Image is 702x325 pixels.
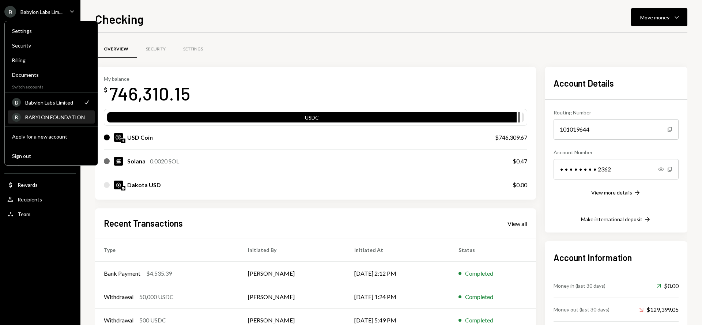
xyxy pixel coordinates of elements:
div: Rewards [18,182,38,188]
h2: Account Information [554,252,679,264]
div: $129,399.05 [639,305,679,314]
a: Documents [8,68,95,81]
div: View more details [591,189,632,196]
a: Billing [8,53,95,67]
div: $ [104,86,107,94]
h2: Recent Transactions [104,217,183,229]
div: $0.47 [513,157,527,166]
button: Make international deposit [581,216,651,224]
div: 500 USDC [139,316,166,325]
a: View all [507,219,527,227]
div: 0.0020 SOL [150,157,179,166]
div: Make international deposit [581,216,642,222]
h2: Account Details [554,77,679,89]
div: Settings [12,28,90,34]
a: Rewards [4,178,76,191]
div: Withdrawal [104,316,133,325]
div: Settings [183,46,203,52]
div: 50,000 USDC [139,292,174,301]
div: Switch accounts [5,83,98,90]
div: 746,310.15 [109,82,190,105]
th: Type [95,238,239,262]
a: BBABYLON FOUNDATION [8,110,95,124]
button: View more details [591,189,641,197]
div: Billing [12,57,90,63]
img: USDC [114,133,123,142]
img: SOL [114,157,123,166]
img: ethereum-mainnet [121,139,125,143]
div: Documents [12,72,90,78]
th: Initiated By [239,238,345,262]
div: View all [507,220,527,227]
td: [PERSON_NAME] [239,285,345,309]
div: $0.00 [657,281,679,290]
div: Completed [465,269,493,278]
div: My balance [104,76,190,82]
div: Dakota USD [127,181,161,189]
div: B [12,98,21,107]
div: Routing Number [554,109,679,116]
div: Move money [640,14,669,21]
button: Sign out [8,150,95,163]
div: Completed [465,316,493,325]
div: BABYLON FOUNDATION [25,114,90,120]
div: USD Coin [127,133,153,142]
td: [DATE] 1:24 PM [346,285,450,309]
div: Bank Payment [104,269,140,278]
div: 101019644 [554,119,679,140]
div: Security [146,46,166,52]
a: Overview [95,40,137,58]
button: Apply for a new account [8,130,95,143]
h1: Checking [95,12,144,26]
a: Security [137,40,174,58]
a: Team [4,207,76,220]
button: Move money [631,8,687,26]
td: [DATE] 2:12 PM [346,262,450,285]
div: Solana [127,157,146,166]
a: Settings [174,40,212,58]
div: Babylon Labs Limited [25,99,79,106]
div: Withdrawal [104,292,133,301]
div: B [4,6,16,18]
div: $4,535.39 [146,269,172,278]
a: Settings [8,24,95,37]
div: Overview [104,46,128,52]
div: Babylon Labs Lim... [20,9,63,15]
div: Completed [465,292,493,301]
td: [PERSON_NAME] [239,262,345,285]
a: Security [8,39,95,52]
img: base-mainnet [121,186,125,190]
th: Status [450,238,536,262]
div: Account Number [554,148,679,156]
div: Sign out [12,153,90,159]
div: $0.00 [513,181,527,189]
div: Money out (last 30 days) [554,306,609,313]
div: Money in (last 30 days) [554,282,605,290]
div: Security [12,42,90,49]
img: DKUSD [114,181,123,189]
div: • • • • • • • • 2362 [554,159,679,179]
div: B [12,113,21,122]
div: USDC [107,114,517,124]
a: Recipients [4,193,76,206]
div: Team [18,211,30,217]
div: Recipients [18,196,42,203]
div: $746,309.67 [495,133,527,142]
div: Apply for a new account [12,133,90,140]
th: Initiated At [346,238,450,262]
